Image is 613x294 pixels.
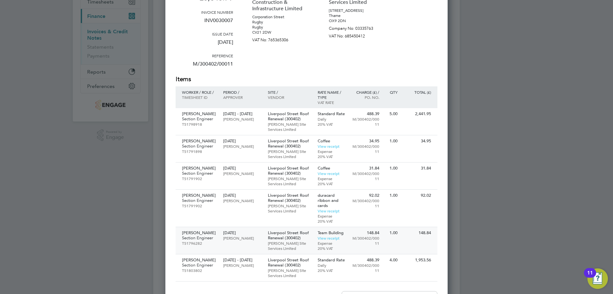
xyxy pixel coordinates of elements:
p: Liverpool Street Roof Renewal (300402) [268,230,311,241]
p: Section Engineer [182,198,217,203]
p: Expense [318,241,345,246]
p: TS1796282 [182,241,217,246]
p: TS1798918 [182,122,217,127]
p: 2,441.95 [404,111,431,116]
p: [PERSON_NAME] [182,139,217,144]
p: QTY [386,90,397,95]
p: 20% VAT [318,154,345,159]
p: Timesheet ID [182,95,217,100]
p: [DATE] [176,36,233,53]
p: Rate name / type [318,90,345,100]
p: Section Engineer [182,171,217,176]
p: [PERSON_NAME] Site Services Limited [268,149,311,159]
p: [DATE] - [DATE] [223,258,261,263]
p: Liverpool Street Roof Renewal (300402) [268,258,311,268]
p: M/300402/00011 [352,235,379,246]
p: Section Engineer [182,263,217,268]
p: Po. No. [352,95,379,100]
p: Rugby [252,25,310,30]
p: Liverpool Street Roof Renewal (300402) [268,139,311,149]
p: 31.84 [352,166,379,171]
p: [PERSON_NAME] [182,230,217,235]
p: 148.84 [352,230,379,235]
p: [PERSON_NAME] Site Services Limited [268,203,311,213]
p: [DATE] [223,166,261,171]
p: Charge (£) / [352,90,379,95]
p: [PERSON_NAME] [223,116,261,122]
h3: Issue date [176,31,233,36]
p: Daily [318,116,345,122]
p: [PERSON_NAME] [182,193,217,198]
p: Expense [318,213,345,219]
p: 4.00 [386,258,397,263]
p: [PERSON_NAME] [182,111,217,116]
p: 34.95 [404,139,431,144]
p: 20% VAT [318,181,345,186]
p: Approver [223,95,261,100]
p: VAT No: 685450412 [329,31,386,39]
p: 488.39 [352,258,379,263]
p: 20% VAT [318,268,345,273]
p: M/300402/00011 [352,263,379,273]
p: [DATE] [223,193,261,198]
p: [PERSON_NAME] [182,166,217,171]
p: Company No: 03335763 [329,23,386,31]
p: 92.02 [404,193,431,198]
p: Expense [318,149,345,154]
p: Coffee [318,166,345,171]
p: duracard ribbon and cards [318,193,345,208]
p: 5.00 [386,111,397,116]
p: CV21 2DW [252,30,310,35]
p: [PERSON_NAME] [223,171,261,176]
p: Liverpool Street Roof Renewal (300402) [268,193,311,203]
p: Coffee [318,139,345,144]
p: INV0030007 [176,15,233,31]
p: [PERSON_NAME] Site Services Limited [268,122,311,132]
p: [PERSON_NAME] [223,198,261,203]
p: 20% VAT [318,219,345,224]
p: Section Engineer [182,116,217,122]
p: [PERSON_NAME] [223,144,261,149]
a: View receipt [318,208,339,213]
p: [PERSON_NAME] Site Services Limited [268,176,311,186]
p: Corporation Street [252,14,310,20]
p: Expense [318,176,345,181]
h3: Invoice number [176,10,233,15]
p: 20% VAT [318,246,345,251]
a: View receipt [318,144,339,149]
p: TS1791902 [182,203,217,208]
p: Standard Rate [318,111,345,116]
p: 34.95 [352,139,379,144]
p: TS1803802 [182,268,217,273]
p: M/300402/00011 [352,171,379,181]
p: Total (£) [404,90,431,95]
p: 1.00 [386,139,397,144]
p: Vendor [268,95,311,100]
p: 92.02 [352,193,379,198]
p: 1.00 [386,166,397,171]
p: [PERSON_NAME] [223,235,261,241]
p: TS1791898 [182,149,217,154]
p: 1.00 [386,230,397,235]
p: OX9 2DN [329,18,386,23]
p: M/300402/00011 [352,144,379,154]
p: 488.39 [352,111,379,116]
p: 31.84 [404,166,431,171]
p: Liverpool Street Roof Renewal (300402) [268,111,311,122]
p: 20% VAT [318,122,345,127]
p: Period / [223,90,261,95]
p: [DATE] - [DATE] [223,111,261,116]
p: Thame [329,13,386,18]
h3: Reference [176,53,233,58]
button: Open Resource Center, 11 new notifications [587,268,608,289]
p: 1.00 [386,193,397,198]
p: [DATE] [223,230,261,235]
p: TS1791902 [182,176,217,181]
p: 148.84 [404,230,431,235]
p: 1,953.56 [404,258,431,263]
p: [PERSON_NAME] [182,258,217,263]
a: View receipt [318,235,339,241]
p: M/300402/00011 [352,198,379,208]
p: M/300402/00011 [352,116,379,127]
p: Worker / Role / [182,90,217,95]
